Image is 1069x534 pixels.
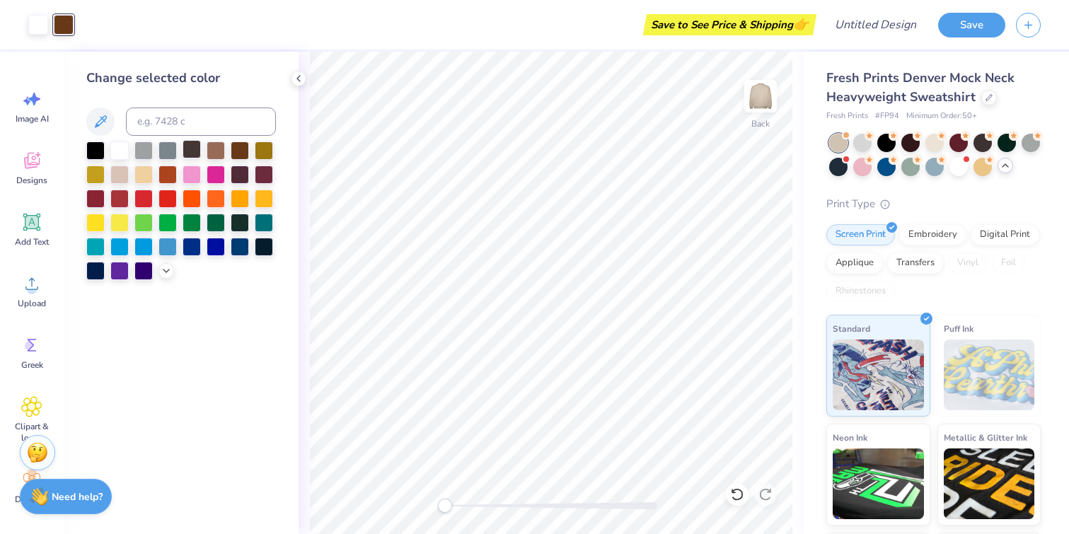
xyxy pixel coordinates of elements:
[826,69,1015,105] span: Fresh Prints Denver Mock Neck Heavyweight Sweatshirt
[18,298,46,309] span: Upload
[52,490,103,504] strong: Need help?
[751,117,770,130] div: Back
[824,11,928,39] input: Untitled Design
[906,110,977,122] span: Minimum Order: 50 +
[875,110,899,122] span: # FP94
[826,196,1041,212] div: Print Type
[948,253,988,274] div: Vinyl
[887,253,944,274] div: Transfers
[833,448,924,519] img: Neon Ink
[944,448,1035,519] img: Metallic & Glitter Ink
[16,113,49,124] span: Image AI
[833,430,867,445] span: Neon Ink
[86,69,276,88] div: Change selected color
[944,430,1027,445] span: Metallic & Glitter Ink
[15,494,49,505] span: Decorate
[992,253,1025,274] div: Foil
[971,224,1039,245] div: Digital Print
[16,175,47,186] span: Designs
[944,339,1035,410] img: Puff Ink
[826,110,868,122] span: Fresh Prints
[826,253,883,274] div: Applique
[826,281,895,302] div: Rhinestones
[899,224,966,245] div: Embroidery
[938,13,1005,37] button: Save
[826,224,895,245] div: Screen Print
[647,14,813,35] div: Save to See Price & Shipping
[833,321,870,336] span: Standard
[793,16,809,33] span: 👉
[21,359,43,371] span: Greek
[833,339,924,410] img: Standard
[15,236,49,248] span: Add Text
[126,108,276,136] input: e.g. 7428 c
[944,321,973,336] span: Puff Ink
[8,421,55,443] span: Clipart & logos
[438,499,452,513] div: Accessibility label
[746,82,775,110] img: Back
